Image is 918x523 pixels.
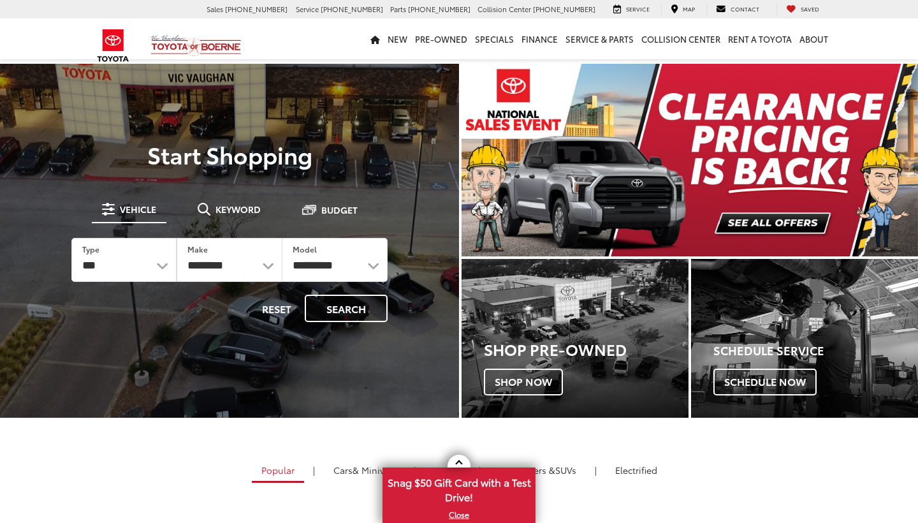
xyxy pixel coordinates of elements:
[252,459,304,483] a: Popular
[713,369,817,395] span: Schedule Now
[150,34,242,57] img: Vic Vaughan Toyota of Boerne
[724,18,796,59] a: Rent a Toyota
[321,205,358,214] span: Budget
[661,4,704,15] a: Map
[490,459,586,481] a: SUVs
[305,295,388,322] button: Search
[477,4,531,14] span: Collision Center
[637,18,724,59] a: Collision Center
[713,344,918,357] h4: Schedule Service
[518,18,562,59] a: Finance
[462,259,688,418] a: Shop Pre-Owned Shop Now
[310,464,318,476] li: |
[626,4,650,13] span: Service
[89,25,137,66] img: Toyota
[533,4,595,14] span: [PHONE_NUMBER]
[691,259,918,418] div: Toyota
[484,369,563,395] span: Shop Now
[776,4,829,15] a: My Saved Vehicles
[408,4,470,14] span: [PHONE_NUMBER]
[324,459,405,481] a: Cars
[293,244,317,254] label: Model
[367,18,384,59] a: Home
[462,64,918,256] img: Clearance Pricing Is Back
[484,341,688,357] h3: Shop Pre-Owned
[120,205,156,214] span: Vehicle
[187,244,208,254] label: Make
[225,4,288,14] span: [PHONE_NUMBER]
[207,4,223,14] span: Sales
[606,459,667,481] a: Electrified
[353,464,395,476] span: & Minivan
[82,244,99,254] label: Type
[251,295,302,322] button: Reset
[562,18,637,59] a: Service & Parts: Opens in a new tab
[296,4,319,14] span: Service
[462,64,918,256] div: carousel slide number 1 of 2
[801,4,819,13] span: Saved
[604,4,659,15] a: Service
[691,259,918,418] a: Schedule Service Schedule Now
[462,64,918,256] section: Carousel section with vehicle pictures - may contain disclaimers.
[850,89,918,231] button: Click to view next picture.
[706,4,769,15] a: Contact
[215,205,261,214] span: Keyword
[462,89,530,231] button: Click to view previous picture.
[462,259,688,418] div: Toyota
[796,18,832,59] a: About
[321,4,383,14] span: [PHONE_NUMBER]
[411,18,471,59] a: Pre-Owned
[384,18,411,59] a: New
[384,469,534,508] span: Snag $50 Gift Card with a Test Drive!
[731,4,759,13] span: Contact
[54,142,405,167] p: Start Shopping
[471,18,518,59] a: Specials
[683,4,695,13] span: Map
[390,4,406,14] span: Parts
[592,464,600,476] li: |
